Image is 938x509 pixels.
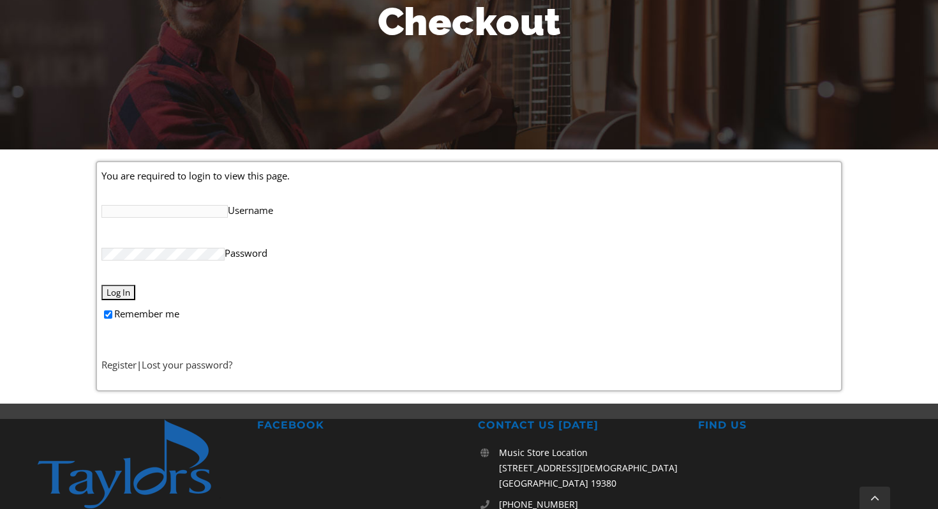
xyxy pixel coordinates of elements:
a: Register [101,358,137,371]
input: Log In [101,285,135,300]
label: Username [101,197,836,223]
p: You are required to login to view this page. [101,167,836,184]
h2: FIND US [698,419,901,432]
h2: CONTACT US [DATE] [478,419,681,432]
label: Password [101,240,836,266]
p: | [101,356,836,373]
input: Password [101,248,225,261]
label: Remember me [101,300,836,326]
a: Lost your password? [142,358,232,371]
h2: FACEBOOK [257,419,460,432]
input: Username [101,205,228,218]
input: Remember me [104,310,112,319]
p: Music Store Location [STREET_ADDRESS][DEMOGRAPHIC_DATA] [GEOGRAPHIC_DATA] 19380 [499,445,681,490]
